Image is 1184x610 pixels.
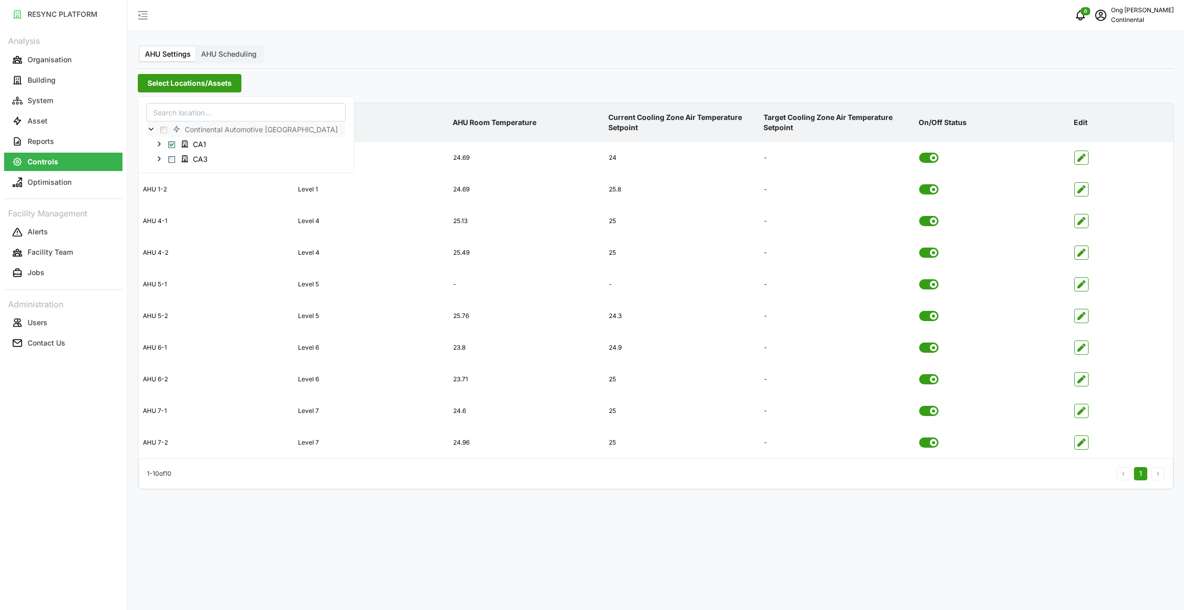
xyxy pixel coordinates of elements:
p: On/Off Status [917,109,1068,136]
div: AHU 5-2 [139,304,293,329]
div: - [760,209,914,234]
div: 25.49 [449,240,603,265]
button: Facility Team [4,243,122,262]
div: - [760,177,914,202]
span: Select CA1 [168,141,175,148]
p: Ong [PERSON_NAME] [1111,6,1174,15]
span: AHU Settings [145,50,191,58]
div: - [760,240,914,265]
button: Users [4,313,122,332]
div: - [760,367,914,392]
p: Optimisation [28,177,71,187]
div: 24.3 [605,304,759,329]
a: Optimisation [4,172,122,192]
div: Level 1 [294,177,448,202]
p: RESYNC PLATFORM [28,9,97,19]
button: Asset [4,112,122,130]
div: AHU 1-2 [139,177,293,202]
div: - [760,272,914,297]
div: AHU 7-2 [139,430,293,455]
button: notifications [1070,5,1091,26]
span: Select Continental Automotive Singapore [160,127,167,133]
p: Building [28,75,56,85]
button: Jobs [4,264,122,282]
div: AHU 4-2 [139,240,293,265]
a: Facility Team [4,242,122,263]
a: Contact Us [4,333,122,353]
p: Facility Team [28,247,73,257]
div: - [760,430,914,455]
button: System [4,91,122,110]
p: Organisation [28,55,71,65]
span: CA1 [193,139,206,150]
div: Level 7 [294,430,448,455]
p: Administration [4,296,122,311]
p: Alerts [28,227,48,237]
span: CA3 [193,154,208,164]
button: 1 [1134,467,1147,480]
p: Facility Management [4,205,122,220]
p: Current Cooling Zone Air Temperature Setpoint [606,104,757,141]
div: - [605,272,759,297]
div: AHU 6-1 [139,335,293,360]
div: Level 4 [294,209,448,234]
div: - [760,304,914,329]
div: 24.69 [449,145,603,170]
a: RESYNC PLATFORM [4,4,122,25]
a: Controls [4,152,122,172]
div: 23.8 [449,335,603,360]
a: System [4,90,122,111]
div: - [760,335,914,360]
div: 24.6 [449,399,603,424]
div: Level 6 [294,367,448,392]
a: Alerts [4,222,122,242]
span: Continental Automotive [GEOGRAPHIC_DATA] [185,125,338,135]
span: Continental Automotive Singapore [168,123,345,135]
button: Reports [4,132,122,151]
div: 25 [605,367,759,392]
div: 25 [605,209,759,234]
div: 25.13 [449,209,603,234]
a: Jobs [4,263,122,283]
div: - [760,399,914,424]
div: Level 4 [294,240,448,265]
a: Asset [4,111,122,131]
button: Select Locations/Assets [138,74,241,92]
input: Search location... [146,103,346,121]
p: Analysis [4,33,122,47]
div: AHU 7-1 [139,399,293,424]
span: Select CA3 [168,156,175,162]
div: 25.76 [449,304,603,329]
p: Controls [28,157,58,167]
div: Select Locations/Assets [138,96,354,173]
div: 24.96 [449,430,603,455]
button: schedule [1091,5,1111,26]
a: Building [4,70,122,90]
p: System [28,95,53,106]
div: 23.71 [449,367,603,392]
div: 24.69 [449,177,603,202]
a: Organisation [4,50,122,70]
a: Reports [4,131,122,152]
div: 25 [605,399,759,424]
span: CA3 [177,153,215,165]
p: Reports [28,136,54,147]
p: Asset [28,116,47,126]
p: AHU Room Temperature [451,109,602,136]
div: Level 7 [294,399,448,424]
a: Users [4,312,122,333]
div: AHU 4-1 [139,209,293,234]
span: 0 [1084,8,1087,15]
span: Select Locations/Assets [147,75,232,92]
button: Optimisation [4,173,122,191]
div: 25 [605,430,759,455]
p: Location [295,109,447,136]
div: 25 [605,240,759,265]
p: Users [28,318,47,328]
p: Jobs [28,267,44,278]
div: 24.9 [605,335,759,360]
button: RESYNC PLATFORM [4,5,122,23]
p: Continental [1111,15,1174,25]
div: Level 5 [294,272,448,297]
div: 25.8 [605,177,759,202]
